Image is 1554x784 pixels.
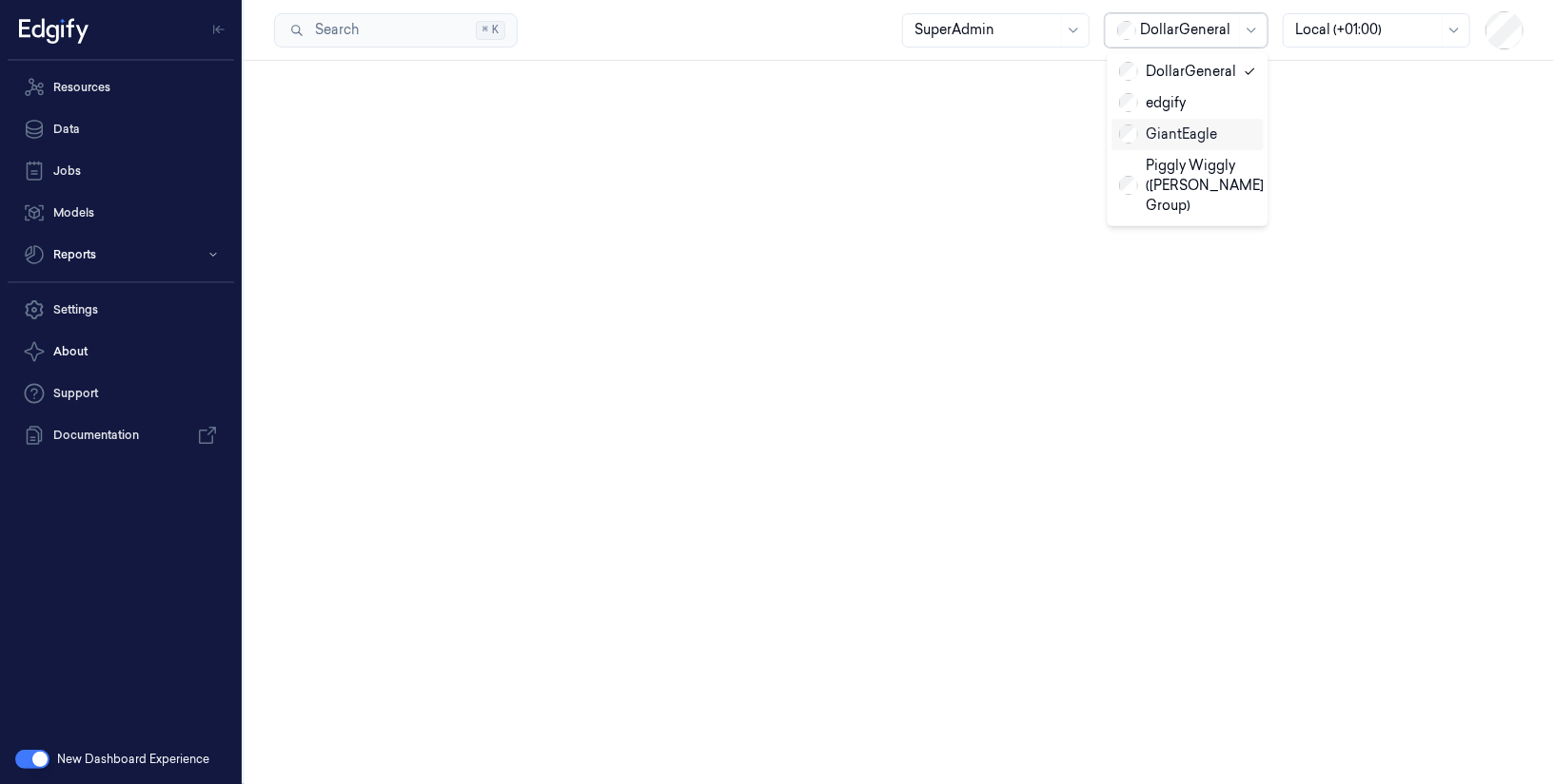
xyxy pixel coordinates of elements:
div: edgify [1119,93,1186,113]
div: Piggly Wiggly ([PERSON_NAME] Group) [1119,156,1264,216]
a: Settings [8,291,234,329]
a: Jobs [8,152,234,190]
a: Support [8,374,234,412]
div: DollarGeneral [1119,62,1236,82]
button: Reports [8,236,234,274]
a: Data [8,110,234,148]
button: Search⌘K [274,13,518,48]
a: Documentation [8,416,234,454]
a: Resources [8,68,234,106]
button: About [8,333,234,371]
span: Search [307,20,359,40]
div: GiantEagle [1119,124,1217,144]
a: Models [8,194,234,232]
button: Toggle Navigation [204,14,234,45]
